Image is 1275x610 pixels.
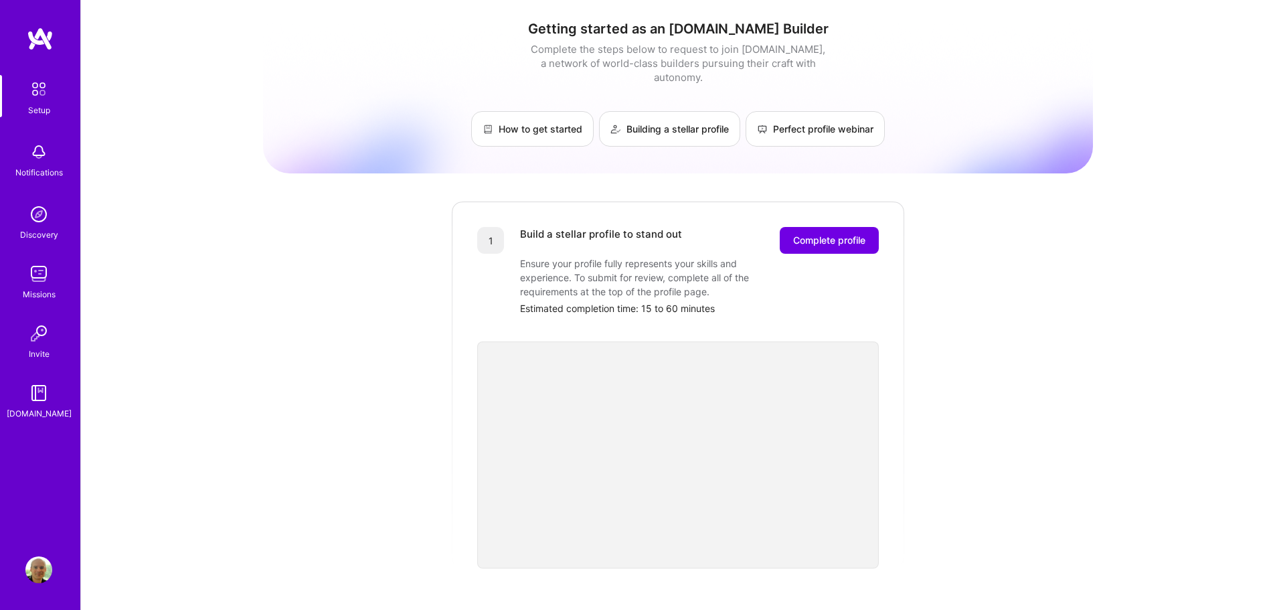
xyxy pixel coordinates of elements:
div: Complete the steps below to request to join [DOMAIN_NAME], a network of world-class builders purs... [527,42,829,84]
img: Perfect profile webinar [757,124,768,135]
img: logo [27,27,54,51]
div: Invite [29,347,50,361]
img: setup [25,75,53,103]
div: Build a stellar profile to stand out [520,227,682,254]
img: User Avatar [25,556,52,583]
img: guide book [25,380,52,406]
iframe: video [477,341,879,568]
button: Complete profile [780,227,879,254]
img: teamwork [25,260,52,287]
img: bell [25,139,52,165]
img: discovery [25,201,52,228]
div: [DOMAIN_NAME] [7,406,72,421]
div: Estimated completion time: 15 to 60 minutes [520,301,879,315]
img: How to get started [483,124,493,135]
h1: Getting started as an [DOMAIN_NAME] Builder [263,21,1093,37]
img: Building a stellar profile [610,124,621,135]
a: User Avatar [22,556,56,583]
div: Ensure your profile fully represents your skills and experience. To submit for review, complete a... [520,256,788,299]
div: Missions [23,287,56,301]
a: How to get started [471,111,594,147]
div: Notifications [15,165,63,179]
img: Invite [25,320,52,347]
span: Complete profile [793,234,865,247]
a: Perfect profile webinar [746,111,885,147]
div: Discovery [20,228,58,242]
a: Building a stellar profile [599,111,740,147]
div: Setup [28,103,50,117]
div: 1 [477,227,504,254]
